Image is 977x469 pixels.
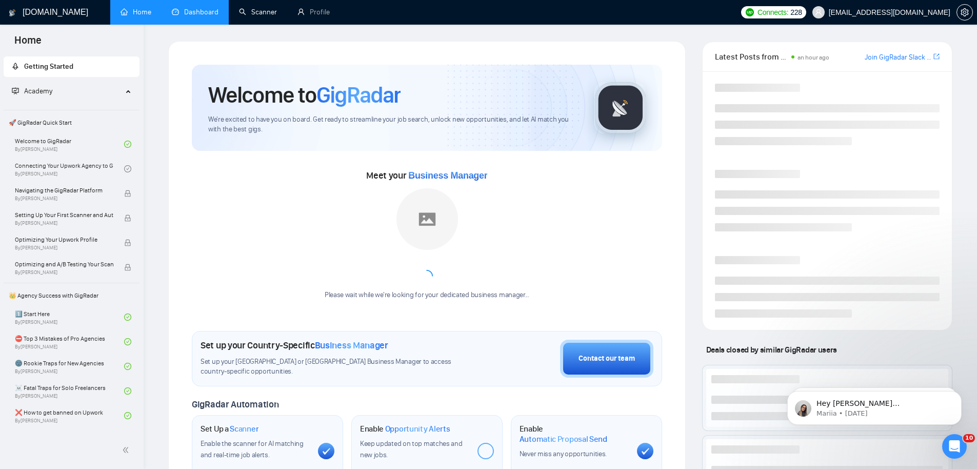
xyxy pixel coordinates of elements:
span: Never miss any opportunities. [520,450,607,458]
a: 🌚 Rookie Traps for New AgenciesBy[PERSON_NAME] [15,355,124,378]
a: setting [956,8,973,16]
span: Setting Up Your First Scanner and Auto-Bidder [15,210,113,220]
span: setting [957,8,972,16]
h1: Set up your Country-Specific [201,340,388,351]
span: lock [124,239,131,246]
span: Home [6,33,50,54]
span: an hour ago [797,54,829,61]
a: ❌ How to get banned on UpworkBy[PERSON_NAME] [15,404,124,427]
span: Set up your [GEOGRAPHIC_DATA] or [GEOGRAPHIC_DATA] Business Manager to access country-specific op... [201,357,472,377]
span: By [PERSON_NAME] [15,245,113,251]
a: Join GigRadar Slack Community [865,52,931,63]
h1: Set Up a [201,424,258,434]
span: loading [421,270,433,282]
span: fund-projection-screen [12,87,19,94]
span: 👑 Agency Success with GigRadar [5,285,138,306]
div: Please wait while we're looking for your dedicated business manager... [318,290,535,300]
a: dashboardDashboard [172,8,218,16]
span: Meet your [366,170,487,181]
span: Keep updated on top matches and new jobs. [360,439,463,459]
a: homeHome [121,8,151,16]
span: lock [124,214,131,222]
span: By [PERSON_NAME] [15,220,113,226]
img: gigradar-logo.png [595,82,646,133]
span: 228 [790,7,802,18]
span: By [PERSON_NAME] [15,196,113,202]
span: 🚀 GigRadar Quick Start [5,112,138,133]
a: Connecting Your Upwork Agency to GigRadarBy[PERSON_NAME] [15,158,124,180]
span: check-circle [124,387,131,395]
span: We're excited to have you on board. Get ready to streamline your job search, unlock new opportuni... [208,115,578,134]
span: Getting Started [24,62,73,71]
span: Business Manager [408,170,487,181]
span: Opportunity Alerts [385,424,450,434]
div: Contact our team [579,353,635,364]
span: Optimizing Your Upwork Profile [15,234,113,245]
li: Getting Started [4,56,139,77]
span: rocket [12,63,19,70]
span: By [PERSON_NAME] [15,269,113,276]
span: check-circle [124,165,131,172]
a: 1️⃣ Start HereBy[PERSON_NAME] [15,306,124,328]
span: check-circle [124,314,131,321]
span: Hey [PERSON_NAME][EMAIL_ADDRESS][DOMAIN_NAME], Looks like your Upwork agency 3Brain Technolabs Pr... [45,30,175,181]
span: Enable the scanner for AI matching and real-time job alerts. [201,439,304,459]
button: Contact our team [560,340,653,378]
span: user [815,9,822,16]
button: setting [956,4,973,21]
span: double-left [122,445,132,455]
span: GigRadar [316,81,401,109]
span: Automatic Proposal Send [520,434,607,444]
span: check-circle [124,338,131,345]
span: check-circle [124,363,131,370]
img: placeholder.png [396,188,458,250]
span: export [933,52,940,61]
span: check-circle [124,412,131,419]
a: export [933,52,940,62]
span: Academy [24,87,52,95]
a: Welcome to GigRadarBy[PERSON_NAME] [15,133,124,155]
img: logo [9,5,16,21]
span: GigRadar Automation [192,399,278,410]
span: Deals closed by similar GigRadar users [702,341,841,359]
p: Message from Mariia, sent 3d ago [45,40,177,49]
span: lock [124,264,131,271]
span: Navigating the GigRadar Platform [15,185,113,196]
span: Business Manager [315,340,388,351]
a: userProfile [297,8,330,16]
span: Optimizing and A/B Testing Your Scanner for Better Results [15,259,113,269]
h1: Welcome to [208,81,401,109]
a: ⛔ Top 3 Mistakes of Pro AgenciesBy[PERSON_NAME] [15,330,124,353]
span: Connects: [757,7,788,18]
span: lock [124,190,131,197]
span: check-circle [124,141,131,148]
iframe: Intercom live chat [942,434,967,459]
a: searchScanner [239,8,277,16]
img: upwork-logo.png [746,8,754,16]
span: Latest Posts from the GigRadar Community [715,50,788,63]
span: Academy [12,87,52,95]
span: 10 [963,434,975,442]
span: Scanner [230,424,258,434]
h1: Enable [360,424,450,434]
iframe: Intercom notifications message [772,369,977,441]
h1: Enable [520,424,629,444]
a: ☠️ Fatal Traps for Solo FreelancersBy[PERSON_NAME] [15,380,124,402]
